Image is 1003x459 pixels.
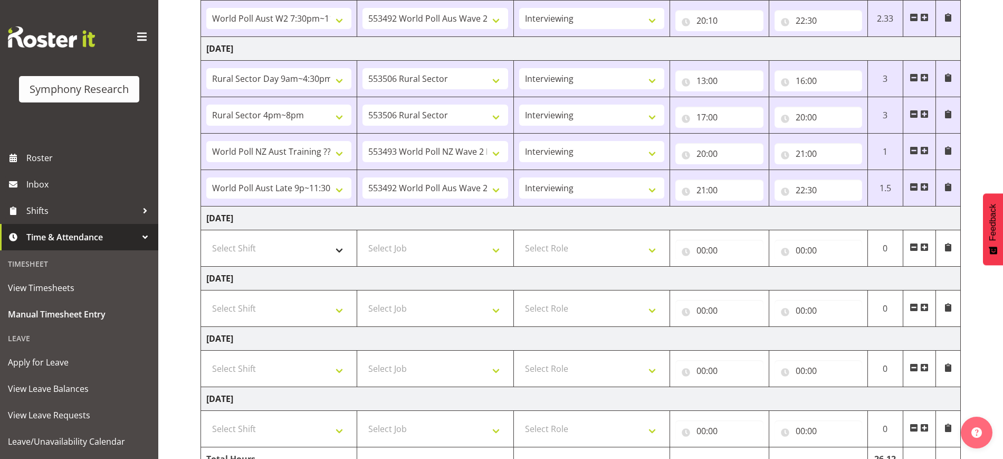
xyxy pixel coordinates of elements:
td: 0 [867,291,903,327]
span: Inbox [26,176,153,192]
td: [DATE] [201,267,961,291]
input: Click to select... [775,240,862,261]
td: [DATE] [201,327,961,351]
span: Manual Timesheet Entry [8,306,150,322]
td: 2.33 [867,1,903,37]
img: Rosterit website logo [8,26,95,48]
span: Apply for Leave [8,354,150,370]
input: Click to select... [775,420,862,442]
a: Manual Timesheet Entry [3,301,156,327]
input: Click to select... [775,143,862,164]
td: 0 [867,351,903,387]
span: Shifts [26,203,137,219]
input: Click to select... [775,360,862,381]
span: Time & Attendance [26,229,137,245]
button: Feedback - Show survey [983,193,1003,265]
input: Click to select... [675,10,763,31]
input: Click to select... [675,420,763,442]
td: 1.5 [867,170,903,207]
td: [DATE] [201,37,961,61]
a: View Timesheets [3,275,156,301]
span: Feedback [988,204,998,241]
input: Click to select... [775,300,862,321]
input: Click to select... [775,70,862,91]
td: [DATE] [201,207,961,230]
td: 0 [867,411,903,447]
input: Click to select... [675,70,763,91]
td: [DATE] [201,387,961,411]
input: Click to select... [775,180,862,201]
div: Leave [3,327,156,349]
td: 3 [867,61,903,97]
input: Click to select... [675,300,763,321]
input: Click to select... [675,180,763,201]
a: View Leave Requests [3,402,156,428]
input: Click to select... [675,240,763,261]
td: 3 [867,97,903,134]
input: Click to select... [675,143,763,164]
span: Roster [26,150,153,166]
div: Symphony Research [30,81,129,97]
input: Click to select... [775,107,862,128]
div: Timesheet [3,253,156,275]
span: View Timesheets [8,280,150,296]
input: Click to select... [675,107,763,128]
td: 0 [867,230,903,267]
a: Apply for Leave [3,349,156,376]
input: Click to select... [775,10,862,31]
span: View Leave Requests [8,407,150,423]
a: Leave/Unavailability Calendar [3,428,156,455]
img: help-xxl-2.png [971,427,982,438]
span: Leave/Unavailability Calendar [8,434,150,449]
td: 1 [867,134,903,170]
input: Click to select... [675,360,763,381]
span: View Leave Balances [8,381,150,397]
a: View Leave Balances [3,376,156,402]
